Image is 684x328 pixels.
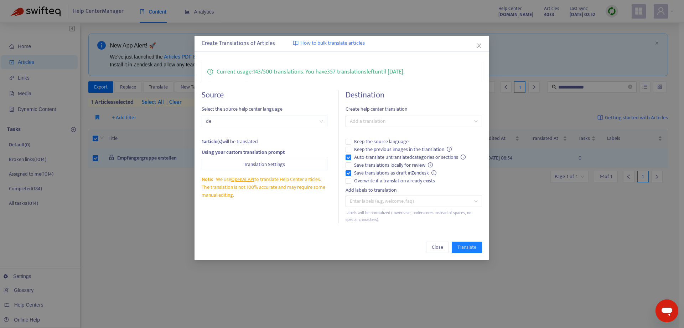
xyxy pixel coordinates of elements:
span: Translation Settings [244,161,285,168]
span: close [477,43,482,49]
button: Translation Settings [202,159,327,170]
div: Add labels to translation [346,186,482,194]
span: Overwrite if a translation already exists [351,177,438,185]
strong: 1 article(s) [202,137,222,146]
a: OpenAI API [231,175,254,183]
span: info-circle [428,162,433,167]
img: image-link [293,40,299,46]
p: Current usage: 143 / 500 translations . You have 357 translations left until [DATE] . [217,67,404,76]
span: How to bulk translate articles [300,39,365,47]
span: Close [432,243,444,251]
span: info-circle [432,170,437,175]
span: info-circle [207,67,213,75]
span: Save translations as draft in Zendesk [351,169,440,177]
h4: Destination [346,90,482,100]
button: Translate [452,242,482,253]
h4: Source [202,90,327,100]
span: info-circle [447,147,452,152]
div: Using your custom translation prompt [202,148,327,156]
button: Close [476,42,483,50]
span: Auto-translate untranslated categories or sections [351,153,469,161]
iframe: Schaltfläche zum Öffnen des Messaging-Fensters [655,299,678,322]
div: Create Translations of Articles [202,39,482,48]
div: Labels will be normalized (lowercase, underscores instead of spaces, no special characters). [346,210,482,223]
span: Select the source help center language [202,105,327,113]
a: How to bulk translate articles [293,39,365,47]
div: We use to translate Help Center articles. The translation is not 100% accurate and may require so... [202,176,327,199]
span: info-circle [461,155,466,160]
span: Note: [202,175,213,183]
span: Create help center translation [346,105,482,113]
span: Save translations locally for review [351,161,436,169]
button: Close [426,242,449,253]
span: Keep the previous images in the translation [351,146,455,153]
span: Keep the source language [351,138,411,146]
div: will be translated [202,138,327,146]
span: de [206,116,323,127]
